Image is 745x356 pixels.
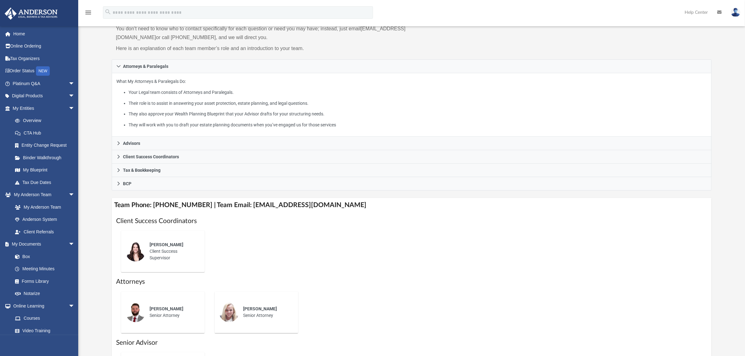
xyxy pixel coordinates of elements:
[112,59,712,73] a: Attorneys & Paralegals
[145,237,200,266] div: Client Success Supervisor
[125,242,145,262] img: thumbnail
[4,300,81,312] a: Online Learningarrow_drop_down
[36,66,50,76] div: NEW
[123,64,169,69] span: Attorneys & Paralegals
[150,306,184,311] span: [PERSON_NAME]
[243,306,277,311] span: [PERSON_NAME]
[123,181,131,186] span: BCP
[4,40,84,53] a: Online Ordering
[129,121,707,129] li: They will work with you to draft your estate planning documents when you’ve engaged us for those ...
[9,127,84,139] a: CTA Hub
[105,8,111,15] i: search
[4,65,84,78] a: Order StatusNEW
[69,238,81,251] span: arrow_drop_down
[4,90,84,102] a: Digital Productsarrow_drop_down
[9,213,81,226] a: Anderson System
[150,242,184,247] span: [PERSON_NAME]
[731,8,740,17] img: User Pic
[9,164,81,176] a: My Blueprint
[9,114,84,127] a: Overview
[129,89,707,96] li: Your Legal team consists of Attorneys and Paralegals.
[116,24,407,42] p: You don’t need to know who to contact specifically for each question or need you may have; instea...
[3,8,59,20] img: Anderson Advisors Platinum Portal
[116,338,707,347] h1: Senior Advisor
[123,141,140,145] span: Advisors
[69,77,81,90] span: arrow_drop_down
[9,226,81,238] a: Client Referrals
[9,287,81,300] a: Notarize
[112,150,712,164] a: Client Success Coordinators
[4,238,81,251] a: My Documentsarrow_drop_down
[4,102,84,114] a: My Entitiesarrow_drop_down
[4,77,84,90] a: Platinum Q&Aarrow_drop_down
[116,277,707,286] h1: Attorneys
[239,301,294,323] div: Senior Attorney
[69,102,81,115] span: arrow_drop_down
[9,201,78,213] a: My Anderson Team
[145,301,200,323] div: Senior Attorney
[112,177,712,191] a: BCP
[9,139,84,152] a: Entity Change Request
[4,52,84,65] a: Tax Organizers
[9,250,78,263] a: Box
[84,12,92,16] a: menu
[125,302,145,322] img: thumbnail
[116,44,407,53] p: Here is an explanation of each team member’s role and an introduction to your team.
[112,164,712,177] a: Tax & Bookkeeping
[9,275,78,287] a: Forms Library
[9,312,81,325] a: Courses
[112,198,712,212] h4: Team Phone: [PHONE_NUMBER] | Team Email: [EMAIL_ADDRESS][DOMAIN_NAME]
[69,300,81,313] span: arrow_drop_down
[9,176,84,189] a: Tax Due Dates
[84,9,92,16] i: menu
[69,189,81,201] span: arrow_drop_down
[112,73,712,137] div: Attorneys & Paralegals
[112,137,712,150] a: Advisors
[9,263,81,275] a: Meeting Minutes
[129,99,707,107] li: Their role is to assist in answering your asset protection, estate planning, and legal questions.
[4,28,84,40] a: Home
[9,151,84,164] a: Binder Walkthrough
[116,78,707,129] p: What My Attorneys & Paralegals Do:
[123,168,161,172] span: Tax & Bookkeeping
[9,324,78,337] a: Video Training
[69,90,81,103] span: arrow_drop_down
[129,110,707,118] li: They also approve your Wealth Planning Blueprint that your Advisor drafts for your structuring ne...
[219,302,239,322] img: thumbnail
[116,216,707,226] h1: Client Success Coordinators
[123,155,179,159] span: Client Success Coordinators
[4,189,81,201] a: My Anderson Teamarrow_drop_down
